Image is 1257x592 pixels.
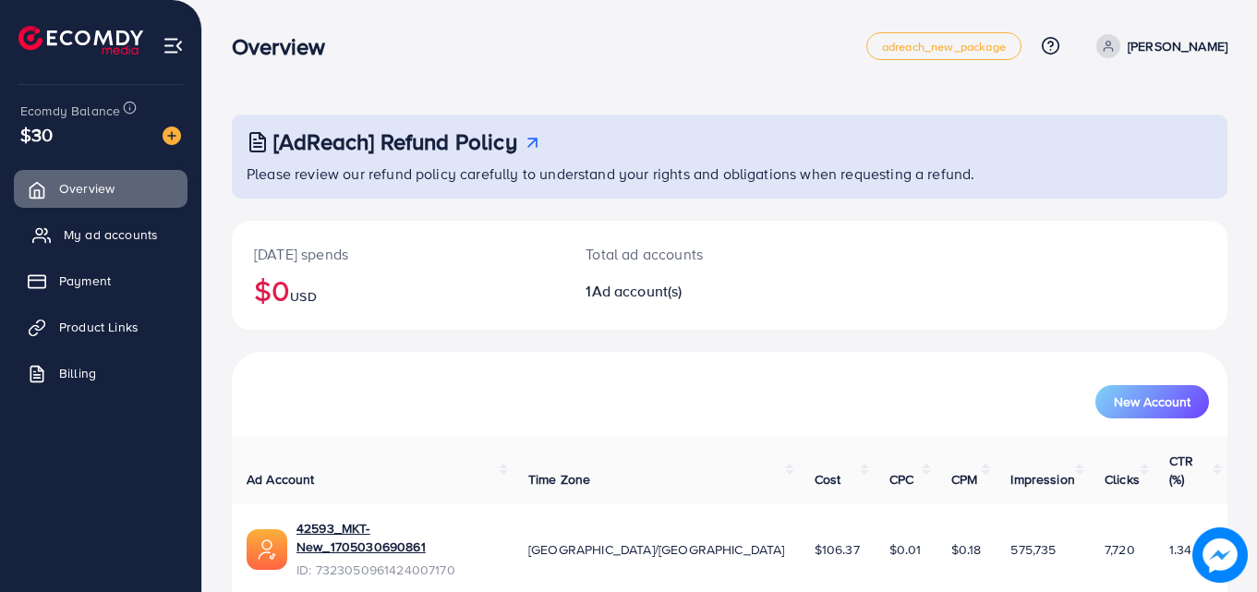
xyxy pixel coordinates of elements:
[59,272,111,290] span: Payment
[882,41,1006,53] span: adreach_new_package
[815,540,860,559] span: $106.37
[290,287,316,306] span: USD
[232,33,340,60] h3: Overview
[64,225,158,244] span: My ad accounts
[14,262,187,299] a: Payment
[1010,540,1056,559] span: 575,735
[254,243,541,265] p: [DATE] spends
[951,470,977,489] span: CPM
[592,281,683,301] span: Ad account(s)
[14,170,187,207] a: Overview
[866,32,1021,60] a: adreach_new_package
[20,102,120,120] span: Ecomdy Balance
[254,272,541,308] h2: $0
[18,26,143,54] img: logo
[1105,540,1135,559] span: 7,720
[951,540,982,559] span: $0.18
[14,216,187,253] a: My ad accounts
[59,318,139,336] span: Product Links
[1128,35,1227,57] p: [PERSON_NAME]
[59,364,96,382] span: Billing
[1114,395,1191,408] span: New Account
[1192,527,1248,583] img: image
[528,470,590,489] span: Time Zone
[20,121,53,148] span: $30
[14,308,187,345] a: Product Links
[296,561,499,579] span: ID: 7323050961424007170
[247,470,315,489] span: Ad Account
[1169,452,1193,489] span: CTR (%)
[1010,470,1075,489] span: Impression
[815,470,841,489] span: Cost
[528,540,785,559] span: [GEOGRAPHIC_DATA]/[GEOGRAPHIC_DATA]
[889,470,913,489] span: CPC
[163,127,181,145] img: image
[586,283,791,300] h2: 1
[296,519,499,557] a: 42593_MKT-New_1705030690861
[59,179,115,198] span: Overview
[586,243,791,265] p: Total ad accounts
[1089,34,1227,58] a: [PERSON_NAME]
[1095,385,1209,418] button: New Account
[163,35,184,56] img: menu
[247,163,1216,185] p: Please review our refund policy carefully to understand your rights and obligations when requesti...
[273,128,517,155] h3: [AdReach] Refund Policy
[14,355,187,392] a: Billing
[247,529,287,570] img: ic-ads-acc.e4c84228.svg
[889,540,922,559] span: $0.01
[1105,470,1140,489] span: Clicks
[1169,540,1192,559] span: 1.34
